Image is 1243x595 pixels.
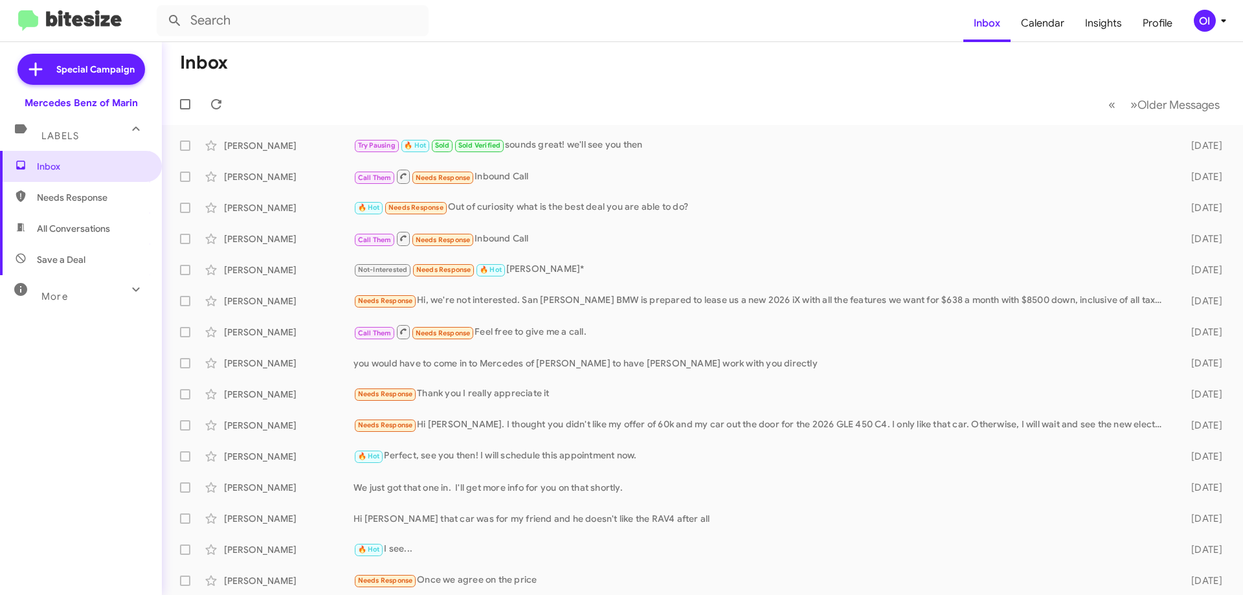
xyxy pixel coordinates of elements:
[1170,512,1233,525] div: [DATE]
[180,52,228,73] h1: Inbox
[358,452,380,460] span: 🔥 Hot
[224,574,353,587] div: [PERSON_NAME]
[358,545,380,554] span: 🔥 Hot
[1183,10,1229,32] button: OI
[41,291,68,302] span: More
[358,421,413,429] span: Needs Response
[353,481,1170,494] div: We just got that one in. I'll get more info for you on that shortly.
[1170,574,1233,587] div: [DATE]
[1170,264,1233,276] div: [DATE]
[1170,481,1233,494] div: [DATE]
[358,576,413,585] span: Needs Response
[963,5,1011,42] a: Inbox
[157,5,429,36] input: Search
[1170,326,1233,339] div: [DATE]
[353,573,1170,588] div: Once we agree on the price
[416,329,471,337] span: Needs Response
[1108,96,1115,113] span: «
[224,357,353,370] div: [PERSON_NAME]
[458,141,501,150] span: Sold Verified
[224,512,353,525] div: [PERSON_NAME]
[1101,91,1123,118] button: Previous
[37,191,147,204] span: Needs Response
[358,203,380,212] span: 🔥 Hot
[358,141,396,150] span: Try Pausing
[358,265,408,274] span: Not-Interested
[353,418,1170,432] div: Hi [PERSON_NAME]. I thought you didn't like my offer of 60k and my car out the door for the 2026 ...
[353,387,1170,401] div: Thank you I really appreciate it
[224,481,353,494] div: [PERSON_NAME]
[416,236,471,244] span: Needs Response
[1130,96,1137,113] span: »
[416,265,471,274] span: Needs Response
[1123,91,1227,118] button: Next
[224,450,353,463] div: [PERSON_NAME]
[224,543,353,556] div: [PERSON_NAME]
[358,236,392,244] span: Call Them
[224,232,353,245] div: [PERSON_NAME]
[353,168,1170,185] div: Inbound Call
[37,160,147,173] span: Inbox
[224,264,353,276] div: [PERSON_NAME]
[25,96,138,109] div: Mercedes Benz of Marin
[1170,232,1233,245] div: [DATE]
[1170,388,1233,401] div: [DATE]
[358,329,392,337] span: Call Them
[1170,419,1233,432] div: [DATE]
[17,54,145,85] a: Special Campaign
[1170,450,1233,463] div: [DATE]
[1132,5,1183,42] a: Profile
[1194,10,1216,32] div: OI
[353,262,1170,277] div: [PERSON_NAME]*
[1170,543,1233,556] div: [DATE]
[37,253,85,266] span: Save a Deal
[353,542,1170,557] div: I see...
[1170,139,1233,152] div: [DATE]
[353,293,1170,308] div: Hi, we're not interested. San [PERSON_NAME] BMW is prepared to lease us a new 2026 iX with all th...
[41,130,79,142] span: Labels
[1170,295,1233,308] div: [DATE]
[353,324,1170,340] div: Feel free to give me a call.
[480,265,502,274] span: 🔥 Hot
[353,200,1170,215] div: Out of curiosity what is the best deal you are able to do?
[353,138,1170,153] div: sounds great! we'll see you then
[1137,98,1220,112] span: Older Messages
[224,419,353,432] div: [PERSON_NAME]
[416,174,471,182] span: Needs Response
[353,357,1170,370] div: you would have to come in to Mercedes of [PERSON_NAME] to have [PERSON_NAME] work with you directly
[1170,170,1233,183] div: [DATE]
[37,222,110,235] span: All Conversations
[224,295,353,308] div: [PERSON_NAME]
[388,203,443,212] span: Needs Response
[224,388,353,401] div: [PERSON_NAME]
[56,63,135,76] span: Special Campaign
[1011,5,1075,42] a: Calendar
[435,141,450,150] span: Sold
[353,230,1170,247] div: Inbound Call
[404,141,426,150] span: 🔥 Hot
[358,174,392,182] span: Call Them
[1101,91,1227,118] nav: Page navigation example
[358,390,413,398] span: Needs Response
[224,326,353,339] div: [PERSON_NAME]
[224,139,353,152] div: [PERSON_NAME]
[224,170,353,183] div: [PERSON_NAME]
[1170,357,1233,370] div: [DATE]
[353,449,1170,464] div: Perfect, see you then! I will schedule this appointment now.
[353,512,1170,525] div: Hi [PERSON_NAME] that car was for my friend and he doesn't like the RAV4 after all
[358,297,413,305] span: Needs Response
[1075,5,1132,42] a: Insights
[224,201,353,214] div: [PERSON_NAME]
[1170,201,1233,214] div: [DATE]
